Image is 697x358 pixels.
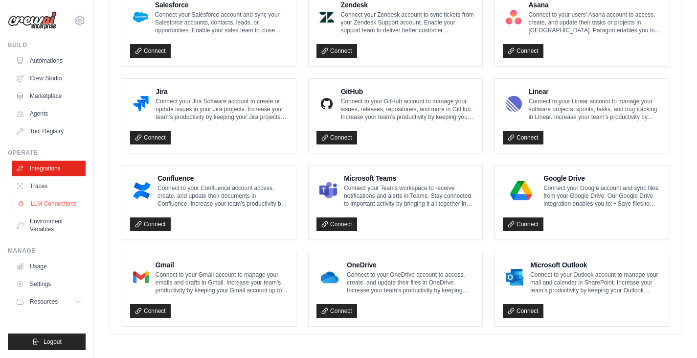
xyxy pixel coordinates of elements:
[506,267,523,287] img: Microsoft Outlook Logo
[156,97,288,121] p: Connect your Jira Software account to create or update issues in your Jira projects. Increase you...
[12,53,86,69] a: Automations
[543,184,661,208] p: Connect your Google account and sync files from your Google Drive. Our Google Drive integration e...
[12,161,86,176] a: Integrations
[30,298,58,306] span: Resources
[12,276,86,292] a: Settings
[157,173,288,183] h4: Confluence
[130,131,171,144] a: Connect
[157,184,288,208] p: Connect to your Confluence account access, create, and update their documents in Confluence. Incr...
[8,11,57,30] img: Logo
[319,7,334,27] img: Zendesk Logo
[341,97,474,121] p: Connect to your GitHub account to manage your issues, releases, repositories, and more in GitHub....
[503,217,543,231] a: Connect
[341,87,474,96] h4: GitHub
[130,304,171,318] a: Connect
[316,304,357,318] a: Connect
[319,94,334,114] img: GitHub Logo
[133,267,149,287] img: Gmail Logo
[133,94,149,114] img: Jira Logo
[133,7,148,27] img: Salesforce Logo
[8,334,86,350] button: Logout
[319,181,337,200] img: Microsoft Teams Logo
[506,181,537,200] img: Google Drive Logo
[347,260,474,270] h4: OneDrive
[344,184,474,208] p: Connect your Teams workspace to receive notifications and alerts in Teams. Stay connected to impo...
[319,267,340,287] img: OneDrive Logo
[543,173,661,183] h4: Google Drive
[506,7,521,27] img: Asana Logo
[530,271,661,294] p: Connect to your Outlook account to manage your mail and calendar in SharePoint. Increase your tea...
[529,87,661,96] h4: Linear
[8,247,86,255] div: Manage
[316,44,357,58] a: Connect
[130,217,171,231] a: Connect
[344,173,474,183] h4: Microsoft Teams
[156,271,288,294] p: Connect to your Gmail account to manage your emails and drafts in Gmail. Increase your team’s pro...
[341,11,474,34] p: Connect your Zendesk account to sync tickets from your Zendesk Support account. Enable your suppo...
[528,11,661,34] p: Connect to your users’ Asana account to access, create, and update their tasks or projects in [GE...
[12,71,86,86] a: Crew Studio
[133,181,151,200] img: Confluence Logo
[316,131,357,144] a: Connect
[12,123,86,139] a: Tool Registry
[130,44,171,58] a: Connect
[155,11,288,34] p: Connect your Salesforce account and sync your Salesforce accounts, contacts, leads, or opportunit...
[44,338,62,346] span: Logout
[8,149,86,157] div: Operate
[156,87,288,96] h4: Jira
[156,260,288,270] h4: Gmail
[506,94,522,114] img: Linear Logo
[13,196,87,212] a: LLM Connections
[12,106,86,121] a: Agents
[12,214,86,237] a: Environment Variables
[12,178,86,194] a: Traces
[503,44,543,58] a: Connect
[347,271,474,294] p: Connect to your OneDrive account to access, create, and update their files in OneDrive. Increase ...
[12,259,86,274] a: Usage
[530,260,661,270] h4: Microsoft Outlook
[316,217,357,231] a: Connect
[8,41,86,49] div: Build
[12,294,86,310] button: Resources
[503,304,543,318] a: Connect
[12,88,86,104] a: Marketplace
[503,131,543,144] a: Connect
[529,97,661,121] p: Connect to your Linear account to manage your software projects, sprints, tasks, and bug tracking...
